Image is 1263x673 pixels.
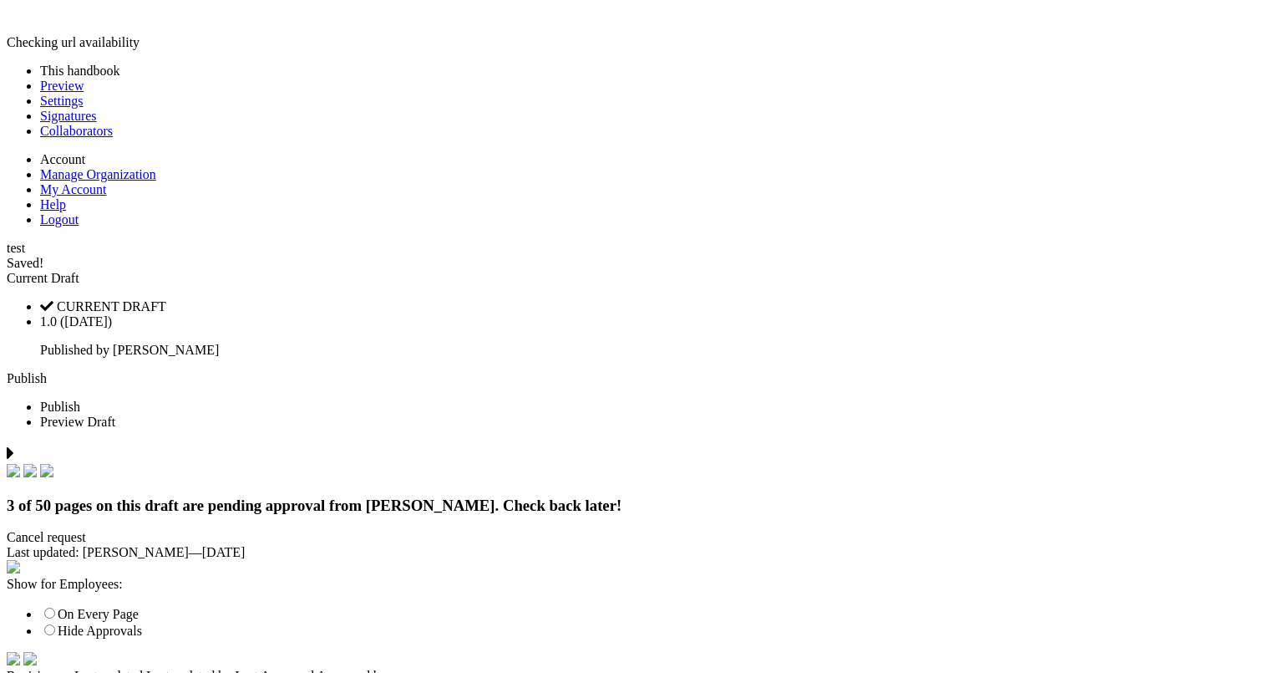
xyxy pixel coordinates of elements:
a: Settings [40,94,84,108]
label: On Every Page [40,607,139,621]
span: 3 of 50 pages [7,497,92,514]
span: Checking url availability [7,35,139,49]
a: Signatures [40,109,97,123]
img: arrow-down-white.svg [23,652,37,665]
input: On Every Page [44,608,55,619]
a: Logout [40,212,79,227]
span: Cancel request [7,530,86,544]
span: CURRENT DRAFT [57,299,166,314]
span: [DATE] [202,545,246,559]
span: test [7,241,25,255]
span: Last updated: [7,545,79,559]
span: [PERSON_NAME] [83,545,189,559]
a: Publish [7,371,47,385]
span: Publish [40,400,80,414]
span: Saved! [7,256,43,270]
img: time.svg [7,652,20,665]
span: on this draft are pending approval from [PERSON_NAME]. Check back later! [96,497,621,514]
img: eye_approvals.svg [7,560,20,574]
a: Help [40,197,66,212]
a: Preview [40,79,84,93]
span: Show for Employees: [7,577,123,591]
img: check.svg [40,464,53,477]
li: This handbook [40,64,1256,79]
a: My Account [40,182,107,196]
span: Preview Draft [40,415,115,429]
div: — [7,545,1256,560]
a: Manage Organization [40,167,156,181]
img: check.svg [23,464,37,477]
span: Current Draft [7,271,79,285]
span: ([DATE]) [60,314,112,329]
span: 1.0 [40,314,57,329]
input: Hide Approvals [44,625,55,635]
img: check.svg [7,464,20,477]
li: Account [40,152,1256,167]
label: Hide Approvals [40,624,142,638]
p: Published by [PERSON_NAME] [40,343,1256,358]
a: Collaborators [40,124,113,138]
